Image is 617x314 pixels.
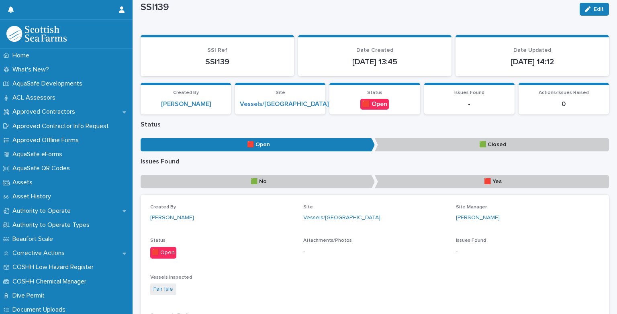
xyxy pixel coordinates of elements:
span: Edit [594,6,604,12]
p: - [456,247,599,255]
div: 🟥 Open [150,247,176,259]
p: What's New? [9,66,55,73]
p: Approved Offline Forms [9,137,85,144]
p: AquaSafe QR Codes [9,165,76,172]
p: SSI139 [150,57,284,67]
p: [DATE] 13:45 [308,57,442,67]
p: Issues Found [141,158,609,165]
p: 🟩 No [141,175,375,188]
p: Home [9,52,36,59]
span: Site [303,205,313,210]
span: Issues Found [456,238,486,243]
p: - [303,247,447,255]
p: SSI139 [141,2,573,13]
a: [PERSON_NAME] [161,100,211,108]
a: [PERSON_NAME] [456,214,500,222]
button: Edit [580,3,609,16]
span: Attachments/Photos [303,238,352,243]
span: Actions/Issues Raised [539,90,589,95]
span: Status [367,90,382,95]
p: Authority to Operate Types [9,221,96,229]
p: Approved Contractors [9,108,82,116]
p: COSHH Chemical Manager [9,278,93,285]
span: Site Manager [456,205,487,210]
p: Corrective Actions [9,249,71,257]
p: 🟥 Yes [375,175,609,188]
p: 🟥 Open [141,138,375,151]
p: AquaSafe eForms [9,151,69,158]
span: Vessels Inspected [150,275,192,280]
p: [DATE] 14:12 [465,57,599,67]
p: Beaufort Scale [9,235,59,243]
span: Status [150,238,165,243]
div: 🟥 Open [360,99,389,110]
p: Asset History [9,193,57,200]
span: Date Updated [513,47,551,53]
p: 🟩 Closed [375,138,609,151]
a: Vessels/[GEOGRAPHIC_DATA] [303,214,380,222]
span: Date Created [356,47,393,53]
p: COSHH Low Hazard Register [9,263,100,271]
span: Created By [173,90,199,95]
a: Fair Isle [153,285,173,294]
p: ACL Assessors [9,94,62,102]
span: Created By [150,205,176,210]
span: SSI Ref [207,47,227,53]
p: Authority to Operate [9,207,77,215]
p: AquaSafe Developments [9,80,89,88]
p: Dive Permit [9,292,51,300]
a: [PERSON_NAME] [150,214,194,222]
img: bPIBxiqnSb2ggTQWdOVV [6,26,67,42]
p: Approved Contractor Info Request [9,122,115,130]
a: Vessels/[GEOGRAPHIC_DATA] [240,100,329,108]
p: Assets [9,179,39,186]
p: - [429,100,510,108]
span: Site [276,90,285,95]
span: Issues Found [454,90,484,95]
p: 0 [523,100,604,108]
p: Status [141,121,609,128]
p: Document Uploads [9,306,72,314]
